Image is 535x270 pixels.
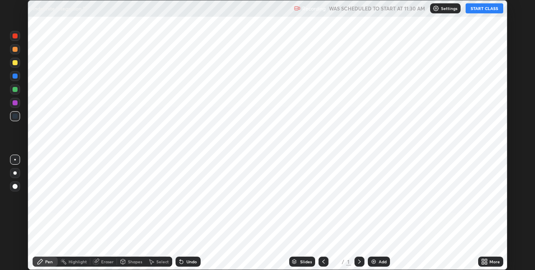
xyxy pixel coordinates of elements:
[441,6,457,10] p: Settings
[45,260,53,264] div: Pen
[379,260,387,264] div: Add
[433,5,439,12] img: class-settings-icons
[33,5,87,12] p: Indefinite Integration 11
[186,260,197,264] div: Undo
[342,259,344,264] div: /
[69,260,87,264] div: Highlight
[489,260,500,264] div: More
[329,5,425,12] h5: WAS SCHEDULED TO START AT 11:30 AM
[101,260,114,264] div: Eraser
[300,260,312,264] div: Slides
[128,260,142,264] div: Shapes
[332,259,340,264] div: 1
[294,5,301,12] img: recording.375f2c34.svg
[302,5,326,12] p: Recording
[370,258,377,265] img: add-slide-button
[466,3,503,13] button: START CLASS
[156,260,169,264] div: Select
[346,258,351,265] div: 1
